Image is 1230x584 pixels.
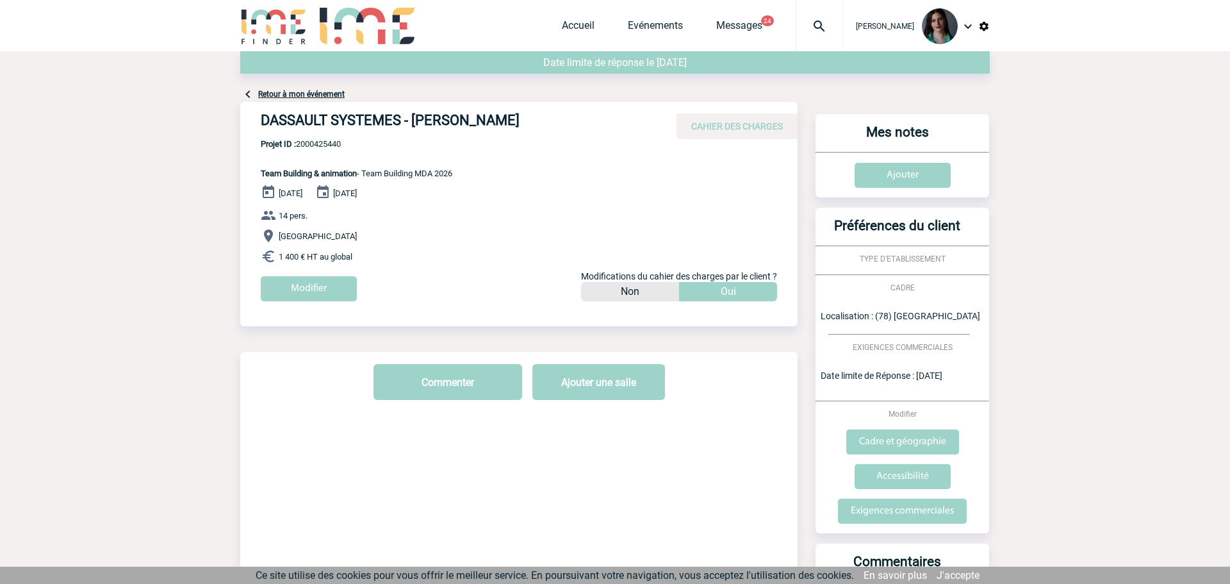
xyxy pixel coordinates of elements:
[860,254,946,263] span: TYPE D'ETABLISSEMENT
[333,188,357,198] span: [DATE]
[628,19,683,37] a: Evénements
[890,283,915,292] span: CADRE
[838,499,967,524] input: Exigences commerciales
[279,188,302,198] span: [DATE]
[821,554,974,581] h3: Commentaires
[855,464,951,489] input: Accessibilité
[846,430,959,455] input: Cadre et géographie
[261,169,357,178] span: Team Building & animation
[721,282,736,301] p: Oui
[261,139,296,149] b: Projet ID :
[856,22,914,31] span: [PERSON_NAME]
[373,364,522,400] button: Commenter
[864,569,927,581] a: En savoir plus
[821,311,980,321] span: Localisation : (78) [GEOGRAPHIC_DATA]
[532,364,665,400] button: Ajouter une salle
[922,8,958,44] img: 131235-0.jpeg
[937,569,980,581] a: J'accepte
[256,569,854,581] span: Ce site utilise des cookies pour vous offrir le meilleur service. En poursuivant votre navigation...
[261,112,645,134] h4: DASSAULT SYSTEMES - [PERSON_NAME]
[761,15,774,26] button: 24
[258,90,345,99] a: Retour à mon événement
[855,163,951,188] input: Ajouter
[240,8,307,44] img: IME-Finder
[279,211,307,221] span: 14 pers.
[543,56,687,69] span: Date limite de réponse le [DATE]
[261,169,452,178] span: - Team Building MDA 2026
[821,124,974,152] h3: Mes notes
[279,252,352,262] span: 1 400 € HT au global
[562,19,594,37] a: Accueil
[621,282,639,301] p: Non
[853,343,953,352] span: EXIGENCES COMMERCIALES
[691,121,783,131] span: CAHIER DES CHARGES
[821,218,974,246] h3: Préférences du client
[261,276,357,301] input: Modifier
[261,139,452,149] span: 2000425440
[889,410,917,419] span: Modifier
[279,231,357,241] span: [GEOGRAPHIC_DATA]
[821,371,942,381] span: Date limite de Réponse : [DATE]
[581,271,777,281] span: Modifications du cahier des charges par le client ?
[716,19,762,37] a: Messages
